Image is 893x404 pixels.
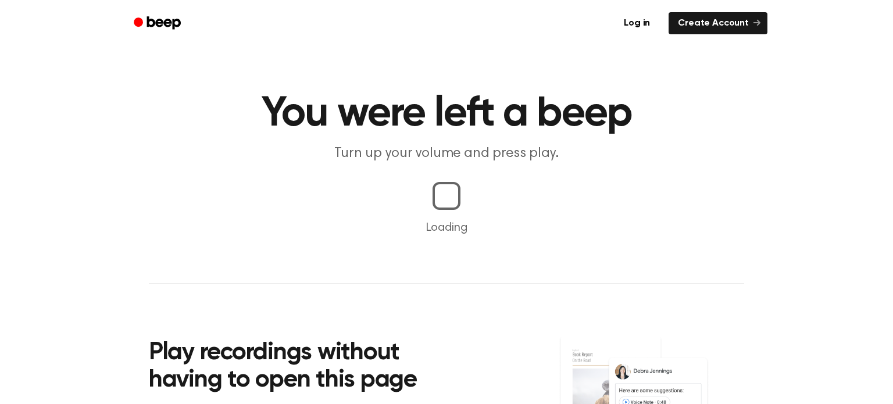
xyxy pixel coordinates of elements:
[126,12,191,35] a: Beep
[14,219,879,237] p: Loading
[223,144,670,163] p: Turn up your volume and press play.
[612,10,662,37] a: Log in
[669,12,767,34] a: Create Account
[149,339,462,395] h2: Play recordings without having to open this page
[149,93,744,135] h1: You were left a beep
